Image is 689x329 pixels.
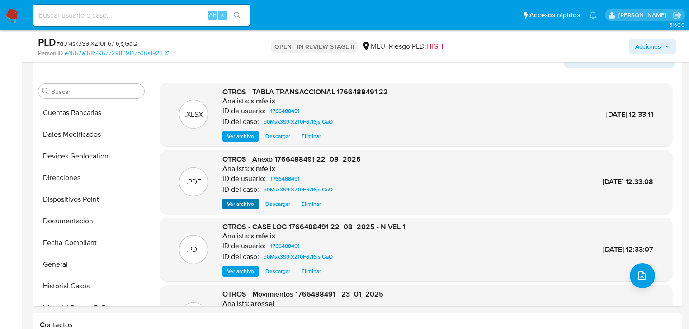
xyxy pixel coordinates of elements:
h6: ximfelix [250,232,275,241]
span: d0Msk3S9lXZ10F67I6jsjGaQ [264,116,333,127]
a: Salir [673,10,682,20]
p: .PDF [186,245,201,255]
a: 1766488491 [267,106,303,116]
span: s [221,11,224,19]
span: Descargar [265,267,290,276]
span: OTROS - Anexo 1766488491 22_08_2025 [222,154,361,164]
span: Eliminar [302,132,321,141]
span: d0Msk3S9lXZ10F67I6jsjGaQ [264,251,333,262]
a: Notificaciones [589,11,597,19]
p: ID del caso: [222,252,259,261]
span: 1766488491 [270,241,300,251]
button: Acciones [629,39,676,54]
a: e4552a158f79677298119147b36a1923 [65,49,169,57]
span: 3.160.0 [670,21,684,28]
p: Analista: [222,97,250,106]
b: PLD [38,35,56,49]
button: Descargar [261,199,295,209]
span: Alt [209,11,216,19]
p: Analista: [222,299,250,308]
span: # d0Msk3S9lXZ10F67I6jsjGaQ [56,39,137,48]
span: Descargar [265,199,290,209]
input: Buscar [51,88,141,96]
span: d0Msk3S9lXZ10F67I6jsjGaQ [264,184,333,195]
p: ID de usuario: [222,107,266,116]
button: Eliminar [297,131,326,142]
span: 1766488491 [270,173,300,184]
span: Acciones [635,39,661,54]
button: Ver archivo [222,131,259,142]
p: ID del caso: [222,117,259,126]
a: d0Msk3S9lXZ10F67I6jsjGaQ [260,116,336,127]
span: Eliminar [302,267,321,276]
p: Analista: [222,232,250,241]
p: Analista: [222,164,250,173]
button: Dispositivos Point [35,189,148,210]
span: [DATE] 12:33:08 [603,176,653,187]
button: Devices Geolocation [35,145,148,167]
span: 1766488491 [270,106,300,116]
span: OTROS - CASE LOG 1766488491 22_08_2025 - NIVEL 1 [222,222,405,232]
b: Person ID [38,49,63,57]
p: giorgio.franco@mercadolibre.com [618,11,670,19]
span: OTROS - TABLA TRANSACCIONAL 1766488491 22 [222,87,388,97]
button: Cuentas Bancarias [35,102,148,124]
h6: arossel [250,299,274,308]
p: ID de usuario: [222,241,266,250]
p: .PDF [186,177,201,187]
button: Direcciones [35,167,148,189]
h6: ximfelix [250,164,275,173]
span: HIGH [426,41,443,51]
button: upload-file [630,263,655,288]
button: Eliminar [297,199,326,209]
button: Eliminar [297,266,326,277]
span: Ver archivo [227,267,254,276]
button: Historial Riesgo PLD [35,297,148,319]
span: Eliminar [302,199,321,209]
button: Fecha Compliant [35,232,148,254]
p: ID de usuario: [222,174,266,183]
button: search-icon [228,9,246,22]
span: [DATE] 12:33:07 [603,244,653,255]
button: Ver archivo [222,266,259,277]
a: 1766488491 [267,173,303,184]
a: 1766488491 [267,241,303,251]
a: d0Msk3S9lXZ10F67I6jsjGaQ [260,251,336,262]
a: d0Msk3S9lXZ10F67I6jsjGaQ [260,184,336,195]
div: MLU [362,42,385,51]
input: Buscar usuario o caso... [33,9,250,21]
span: Riesgo PLD: [389,42,443,51]
button: General [35,254,148,275]
p: ID del caso: [222,185,259,194]
button: Descargar [261,266,295,277]
button: Documentación [35,210,148,232]
span: Ver archivo [227,199,254,209]
h6: ximfelix [250,97,275,106]
span: [DATE] 12:33:11 [606,109,653,120]
p: OPEN - IN REVIEW STAGE II [271,40,358,53]
button: Datos Modificados [35,124,148,145]
p: .XLSX [184,110,203,120]
span: Ver archivo [227,132,254,141]
span: Descargar [265,132,290,141]
button: Descargar [261,131,295,142]
button: Ver archivo [222,199,259,209]
button: Historial Casos [35,275,148,297]
span: OTROS - Movimientos 1766488491 - 23_01_2025 [222,289,383,299]
span: Accesos rápidos [529,10,580,20]
button: Buscar [42,88,49,95]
